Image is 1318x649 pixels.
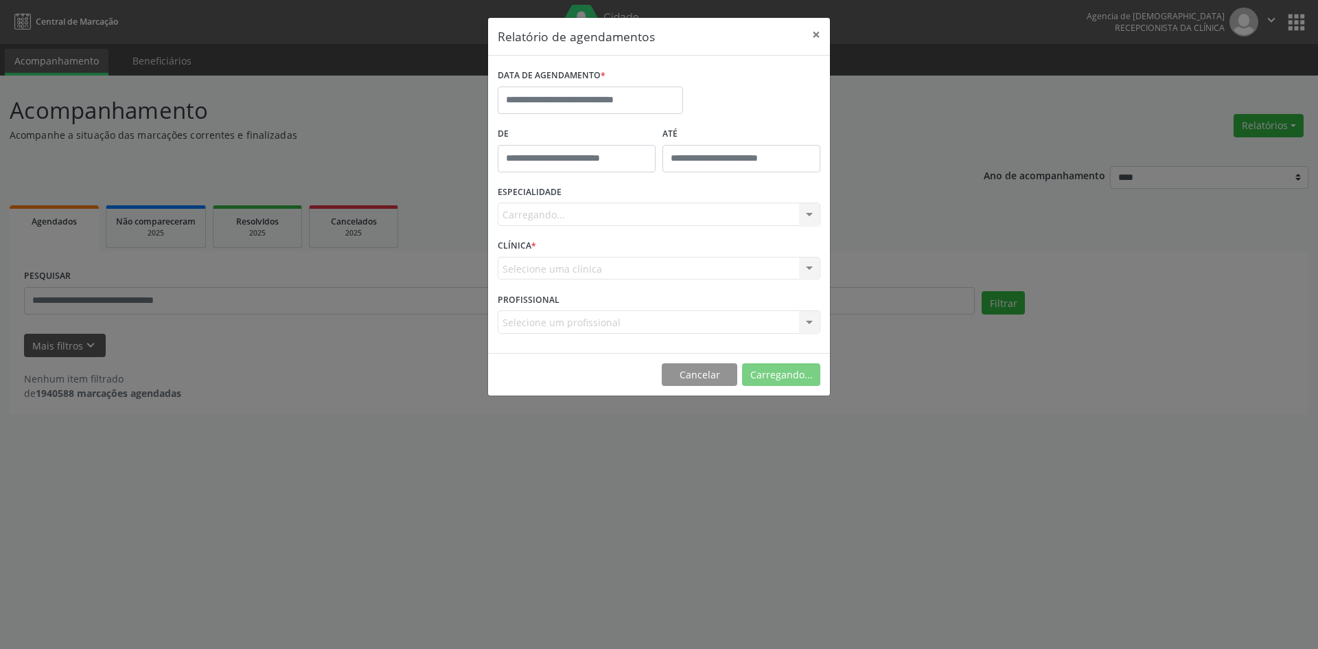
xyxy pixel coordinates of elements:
label: ESPECIALIDADE [498,182,562,203]
button: Cancelar [662,363,737,387]
button: Carregando... [742,363,820,387]
label: DATA DE AGENDAMENTO [498,65,605,87]
h5: Relatório de agendamentos [498,27,655,45]
label: CLÍNICA [498,236,536,257]
label: ATÉ [662,124,820,145]
label: PROFISSIONAL [498,289,559,310]
button: Close [802,18,830,52]
label: De [498,124,656,145]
